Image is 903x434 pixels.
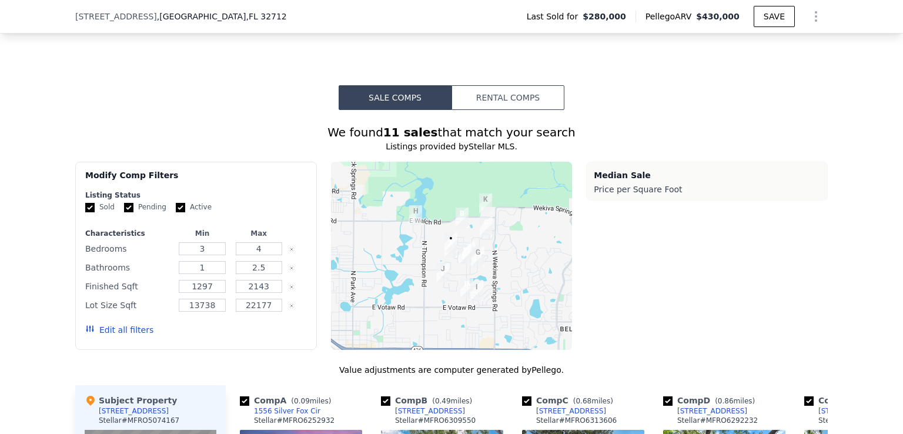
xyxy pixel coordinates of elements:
div: 1326 Wildcat Ct [432,258,454,288]
div: Price per Square Foot [594,181,820,198]
button: Edit all filters [85,324,153,336]
button: SAVE [754,6,795,27]
div: [STREET_ADDRESS] [99,406,169,416]
button: Clear [289,303,294,308]
div: 1556 Silver Fox Cir [254,406,320,416]
div: Bathrooms [85,259,172,276]
span: ( miles) [427,397,477,405]
label: Active [176,202,212,212]
div: Stellar # MFRTB8392341 [818,416,902,425]
span: 0.49 [435,397,451,405]
div: [STREET_ADDRESS] [677,406,747,416]
input: Pending [124,203,133,212]
div: 425 Whispering Oak Ln [466,276,488,306]
a: [STREET_ADDRESS] [522,406,606,416]
div: Subject Property [85,395,177,406]
div: 2225 E Welch Rd [474,189,497,218]
span: 0.68 [576,397,591,405]
div: Median Sale [594,169,820,181]
span: ( miles) [568,397,618,405]
div: Comp B [381,395,477,406]
button: Rental Comps [451,85,564,110]
button: Clear [289,247,294,252]
div: Listing Status [85,191,307,200]
span: ( miles) [286,397,336,405]
a: [STREET_ADDRESS] [381,406,465,416]
div: 2122 Palm Crest Dr [475,212,497,241]
button: Sale Comps [339,85,451,110]
span: $280,000 [583,11,626,22]
span: [STREET_ADDRESS] [75,11,157,22]
div: Stellar # MFRO5074167 [99,416,179,425]
div: Comp E [804,395,899,406]
div: We found that match your search [75,124,828,141]
div: [STREET_ADDRESS] [395,406,465,416]
div: 722 Swaying Palm Dr [454,240,476,269]
div: [STREET_ADDRESS] [536,406,606,416]
span: ( miles) [710,397,760,405]
div: Finished Sqft [85,278,172,295]
div: 464 Whispering Oak Ln [456,273,478,303]
a: [STREET_ADDRESS] [663,406,747,416]
div: 805 Hemlock Dr [467,242,489,271]
div: Max [233,229,285,238]
div: 1610 Silver Fox Cir [440,228,462,257]
button: Clear [289,285,294,289]
div: Comp A [240,395,336,406]
div: Stellar # MFRO6252932 [254,416,335,425]
div: Stellar # MFRO6309550 [395,416,476,425]
div: Comp C [522,395,618,406]
div: Modify Comp Filters [85,169,307,191]
button: Show Options [804,5,828,28]
div: Min [176,229,228,238]
strong: 11 sales [383,125,438,139]
input: Active [176,203,185,212]
span: Last Sold for [527,11,583,22]
div: 1800 Silver Valley Ct [451,203,473,232]
span: , FL 32712 [246,12,286,21]
div: Lot Size Sqft [85,297,172,313]
div: 830 Trailwood Dr [457,236,480,266]
a: 1556 Silver Fox Cir [240,406,320,416]
div: [STREET_ADDRESS] [818,406,888,416]
a: [STREET_ADDRESS] [804,406,888,416]
div: Characteristics [85,229,172,238]
div: Stellar # MFRO6313606 [536,416,617,425]
span: 0.86 [718,397,734,405]
div: Listings provided by Stellar MLS . [75,141,828,152]
div: Bedrooms [85,241,172,257]
div: 1112 Deer Lake Cir [404,201,427,230]
div: Value adjustments are computer generated by Pellego . [75,364,828,376]
input: Sold [85,203,95,212]
span: $430,000 [696,12,740,21]
label: Pending [124,202,166,212]
div: Comp D [663,395,760,406]
span: 0.09 [294,397,310,405]
button: Clear [289,266,294,271]
div: Stellar # MFRO6292232 [677,416,758,425]
span: Pellego ARV [646,11,697,22]
label: Sold [85,202,115,212]
span: , [GEOGRAPHIC_DATA] [157,11,287,22]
